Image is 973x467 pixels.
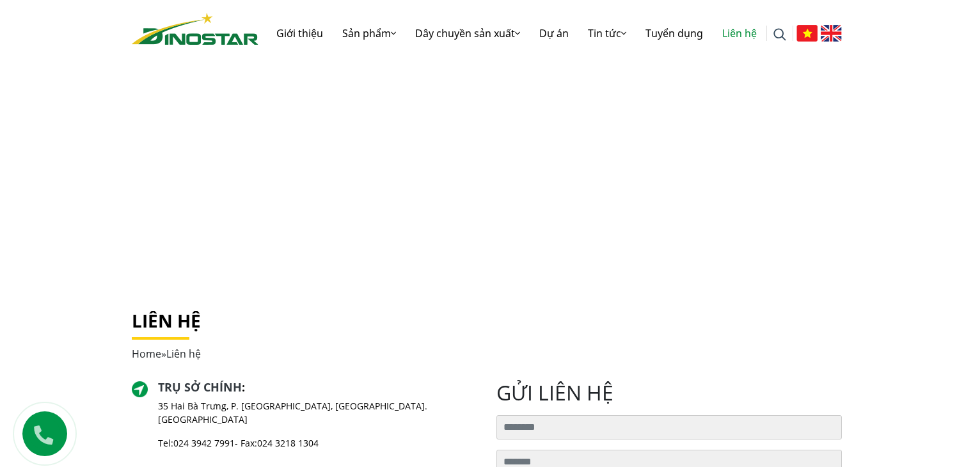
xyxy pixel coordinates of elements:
h2: gửi liên hệ [496,381,842,405]
img: Tiếng Việt [796,25,818,42]
a: 024 3218 1304 [257,437,319,449]
a: Liên hệ [713,13,766,54]
p: Tel: - Fax: [158,436,477,450]
span: Liên hệ [166,347,201,361]
a: Sản phẩm [333,13,406,54]
img: search [773,28,786,41]
h2: : [158,381,477,395]
a: 024 3942 7991 [173,437,235,449]
a: Tuyển dụng [636,13,713,54]
img: directer [132,381,148,398]
span: » [132,347,201,361]
img: logo [132,13,258,45]
a: Dây chuyền sản xuất [406,13,530,54]
img: English [821,25,842,42]
a: Giới thiệu [267,13,333,54]
a: Trụ sở chính [158,379,242,395]
p: 35 Hai Bà Trưng, P. [GEOGRAPHIC_DATA], [GEOGRAPHIC_DATA]. [GEOGRAPHIC_DATA] [158,399,477,426]
a: Dự án [530,13,578,54]
a: Tin tức [578,13,636,54]
h1: Liên hệ [132,310,842,332]
a: Home [132,347,161,361]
